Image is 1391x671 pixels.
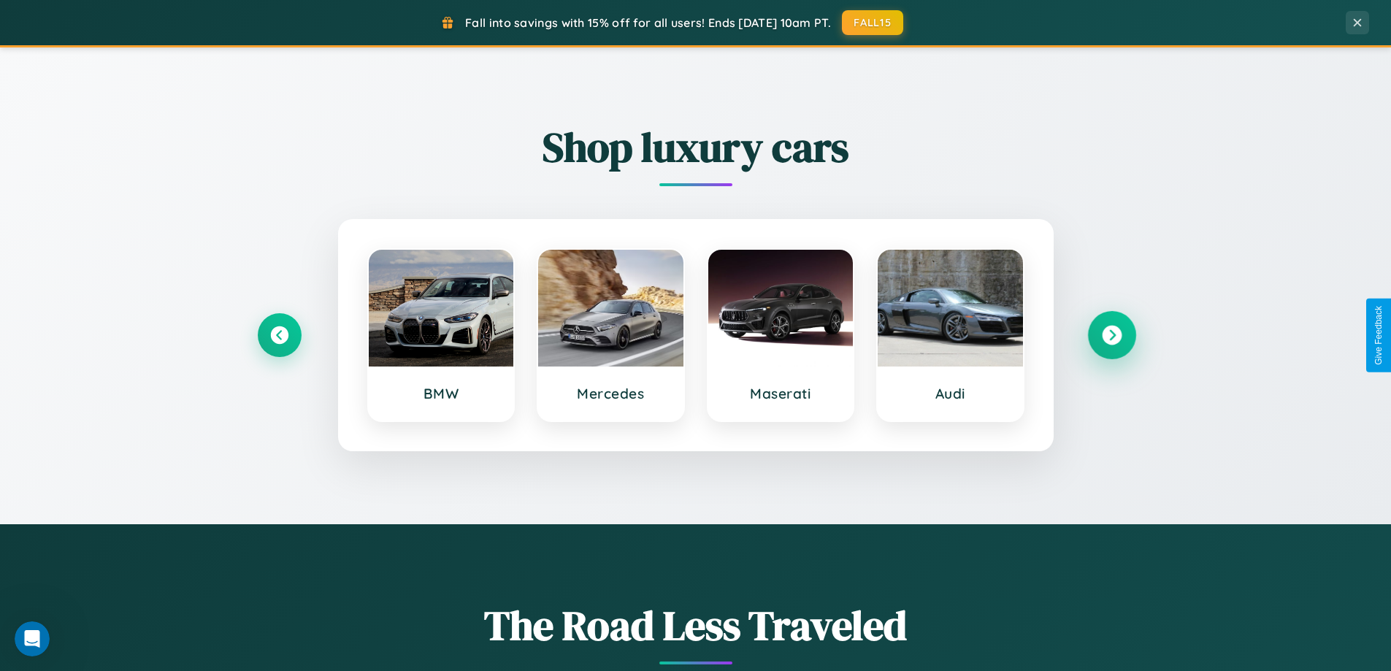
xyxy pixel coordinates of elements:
[258,597,1134,653] h1: The Road Less Traveled
[15,621,50,656] iframe: Intercom live chat
[1373,306,1384,365] div: Give Feedback
[723,385,839,402] h3: Maserati
[383,385,499,402] h3: BMW
[842,10,903,35] button: FALL15
[553,385,669,402] h3: Mercedes
[892,385,1008,402] h3: Audi
[258,119,1134,175] h2: Shop luxury cars
[465,15,831,30] span: Fall into savings with 15% off for all users! Ends [DATE] 10am PT.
